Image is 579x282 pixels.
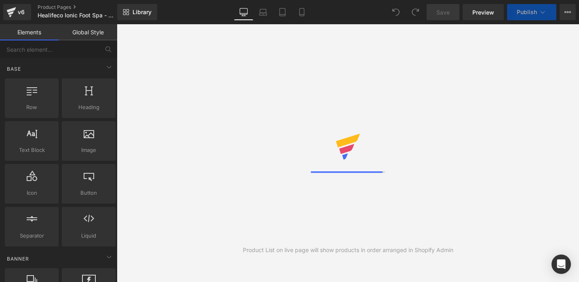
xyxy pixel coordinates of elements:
[64,231,113,240] span: Liquid
[16,7,26,17] div: v6
[273,4,292,20] a: Tablet
[7,146,56,154] span: Text Block
[3,4,31,20] a: v6
[6,255,30,263] span: Banner
[463,4,504,20] a: Preview
[507,4,556,20] button: Publish
[388,4,404,20] button: Undo
[7,189,56,197] span: Icon
[436,8,450,17] span: Save
[133,8,152,16] span: Library
[38,4,131,11] a: Product Pages
[7,103,56,112] span: Row
[552,255,571,274] div: Open Intercom Messenger
[472,8,494,17] span: Preview
[64,189,113,197] span: Button
[517,9,537,15] span: Publish
[64,146,113,154] span: Image
[234,4,253,20] a: Desktop
[292,4,312,20] a: Mobile
[59,24,117,40] a: Global Style
[253,4,273,20] a: Laptop
[117,4,157,20] a: New Library
[560,4,576,20] button: More
[243,246,453,255] div: Product List on live page will show products in order arranged in Shopify Admin
[6,65,22,73] span: Base
[38,12,115,19] span: Healifeco Ionic Foot Spa - Real Authority Figure Test - NUR
[407,4,423,20] button: Redo
[7,231,56,240] span: Separator
[64,103,113,112] span: Heading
